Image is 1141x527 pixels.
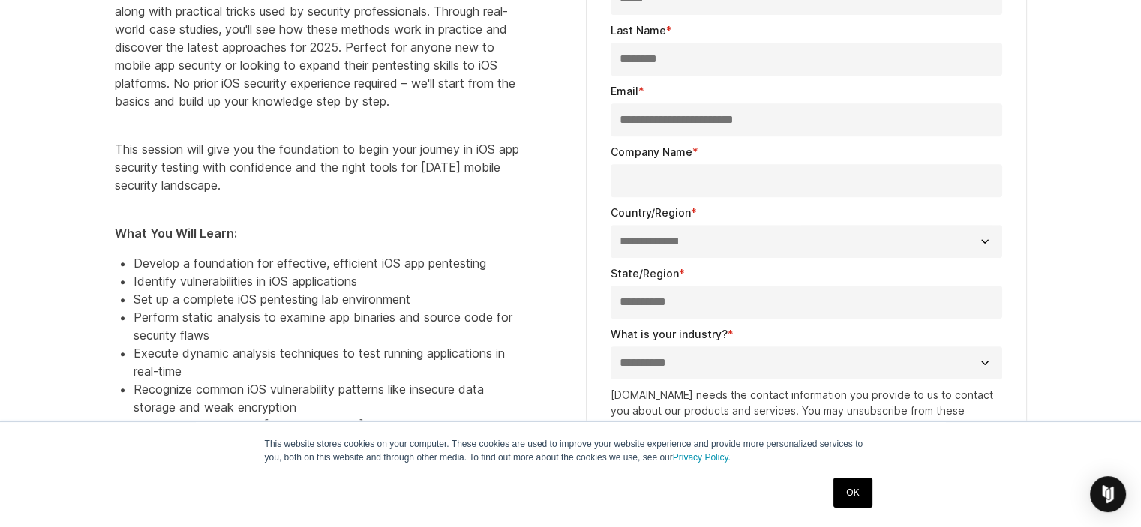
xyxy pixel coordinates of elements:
[134,254,520,272] li: Develop a foundation for effective, efficient iOS app pentesting
[265,437,877,464] p: This website stores cookies on your computer. These cookies are used to improve your website expe...
[1090,476,1126,512] div: Open Intercom Messenger
[611,328,728,340] span: What is your industry?
[611,24,666,37] span: Last Name
[833,478,872,508] a: OK
[134,272,520,290] li: Identify vulnerabilities in iOS applications
[134,380,520,416] li: Recognize common iOS vulnerability patterns like insecure data storage and weak encryption
[115,226,237,241] strong: What You Will Learn:
[611,145,692,158] span: Company Name
[115,142,519,193] span: This session will give you the foundation to begin your journey in iOS app security testing with ...
[673,452,731,463] a: Privacy Policy.
[134,416,520,452] li: Use essential tools like [PERSON_NAME] and Objection for comprehensive security testing
[611,206,691,219] span: Country/Region
[134,308,520,344] li: Perform static analysis to examine app binaries and source code for security flaws
[611,387,1002,466] p: [DOMAIN_NAME] needs the contact information you provide to us to contact you about our products a...
[134,290,520,308] li: Set up a complete iOS pentesting lab environment
[611,85,638,97] span: Email
[611,267,679,280] span: State/Region
[134,344,520,380] li: Execute dynamic analysis techniques to test running applications in real-time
